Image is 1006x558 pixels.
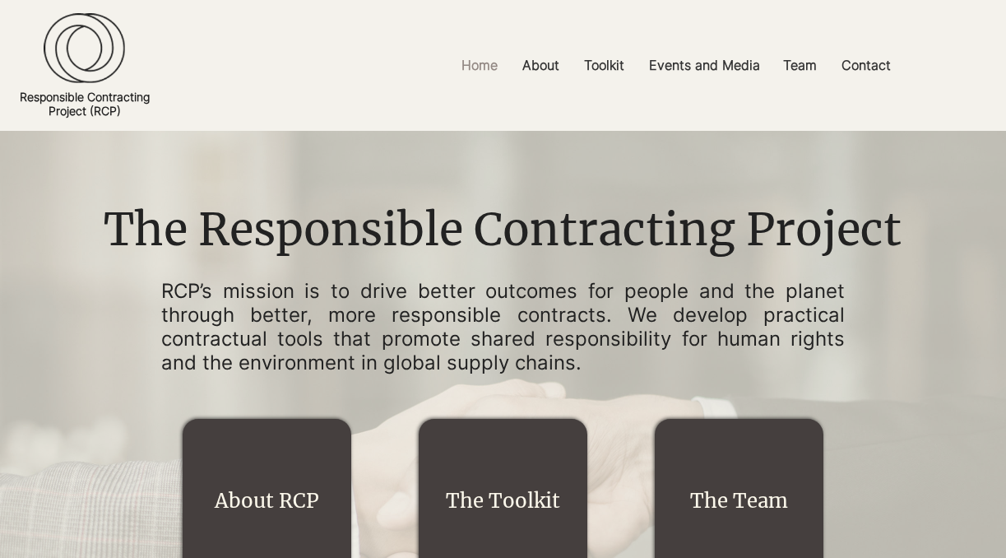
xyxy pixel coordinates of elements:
h1: The Responsible Contracting Project [100,199,905,262]
p: Team [775,47,825,84]
p: Toolkit [576,47,633,84]
nav: Site [347,47,1006,84]
a: Team [771,47,829,84]
a: Toolkit [572,47,637,84]
a: The Team [690,488,788,514]
p: About [514,47,568,84]
p: Events and Media [641,47,768,84]
p: Contact [833,47,899,84]
a: About RCP [215,488,319,514]
a: Events and Media [637,47,771,84]
a: Responsible ContractingProject (RCP) [20,90,150,118]
a: Contact [829,47,903,84]
a: About [510,47,572,84]
a: The Toolkit [446,488,560,514]
a: Home [449,47,510,84]
p: RCP’s mission is to drive better outcomes for people and the planet through better, more responsi... [161,280,845,374]
p: Home [453,47,506,84]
